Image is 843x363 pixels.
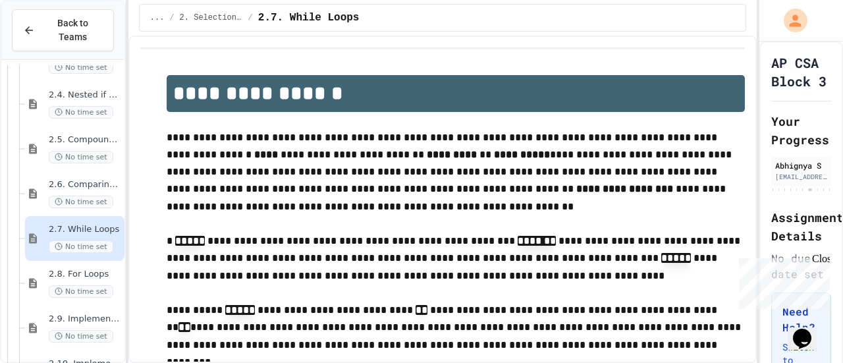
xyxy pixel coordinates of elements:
span: No time set [49,240,113,253]
h2: Your Progress [771,112,831,149]
span: No time set [49,61,113,74]
h2: Assignment Details [771,208,831,245]
span: ... [150,13,165,23]
span: 2. Selection and Iteration [180,13,243,23]
span: 2.6. Comparing Boolean Expressions ([PERSON_NAME] Laws) [49,179,122,190]
span: 2.9. Implementing Selection and Iteration Algorithms [49,314,122,325]
span: Back to Teams [43,16,103,44]
div: Chat with us now!Close [5,5,91,84]
span: No time set [49,330,113,343]
button: Back to Teams [12,9,114,51]
span: 2.5. Compound Boolean Expressions [49,134,122,146]
span: No time set [49,196,113,208]
iframe: chat widget [788,310,830,350]
iframe: chat widget [734,253,830,309]
h1: AP CSA Block 3 [771,53,831,90]
span: 2.4. Nested if Statements [49,90,122,101]
span: 2.7. While Loops [258,10,360,26]
h3: Need Help? [782,304,820,335]
span: / [248,13,253,23]
span: 2.7. While Loops [49,224,122,235]
div: My Account [770,5,811,36]
span: No time set [49,106,113,119]
div: No due date set [771,250,831,282]
span: / [169,13,174,23]
span: No time set [49,285,113,298]
div: [EMAIL_ADDRESS][PERSON_NAME][DOMAIN_NAME] [775,172,827,182]
span: No time set [49,151,113,163]
span: 2.8. For Loops [49,269,122,280]
div: Abhignya S [775,159,827,171]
